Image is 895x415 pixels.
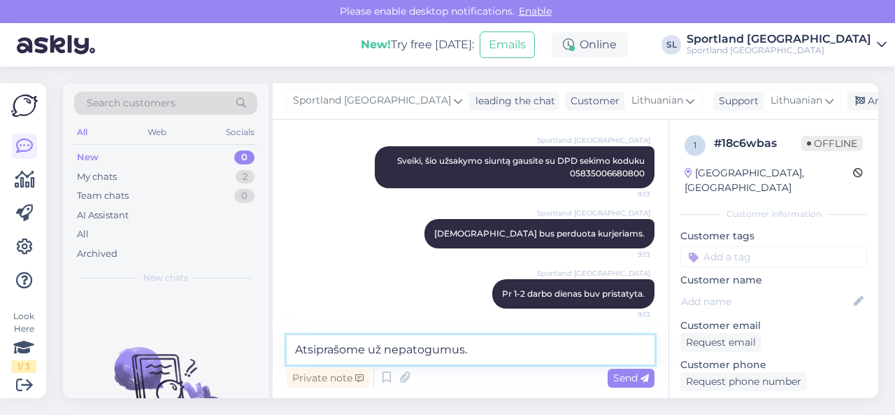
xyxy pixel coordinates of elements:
[598,309,650,320] span: 9:13
[470,94,555,108] div: leading the chat
[87,96,176,111] span: Search customers
[598,249,650,260] span: 9:13
[771,93,822,108] span: Lithuanian
[293,93,451,108] span: Sportland [GEOGRAPHIC_DATA]
[234,189,255,203] div: 0
[680,333,761,352] div: Request email
[77,170,117,184] div: My chats
[74,123,90,141] div: All
[714,135,801,152] div: # 18c6wbas
[145,123,169,141] div: Web
[287,369,369,388] div: Private note
[537,135,650,146] span: Sportland [GEOGRAPHIC_DATA]
[552,32,628,57] div: Online
[287,335,654,365] textarea: Atsiprašome už nepatogumus
[661,35,681,55] div: SL
[537,208,650,218] span: Sportland [GEOGRAPHIC_DATA]
[11,360,36,373] div: 1 / 3
[565,94,620,108] div: Customer
[234,150,255,164] div: 0
[687,34,887,56] a: Sportland [GEOGRAPHIC_DATA]Sportland [GEOGRAPHIC_DATA]
[143,272,188,284] span: New chats
[11,310,36,373] div: Look Here
[502,288,645,299] span: Pr 1-2 darbo dienas buv pristatyta.
[361,38,391,51] b: New!
[680,397,867,412] p: Visited pages
[680,246,867,267] input: Add a tag
[713,94,759,108] div: Support
[434,228,645,239] span: [DEMOGRAPHIC_DATA] bus perduota kurjeriams.
[537,268,650,279] span: Sportland [GEOGRAPHIC_DATA]
[77,227,89,241] div: All
[801,136,863,151] span: Offline
[223,123,257,141] div: Socials
[480,31,535,58] button: Emails
[687,45,871,56] div: Sportland [GEOGRAPHIC_DATA]
[680,372,807,391] div: Request phone number
[77,150,99,164] div: New
[77,209,129,223] div: AI Assistant
[694,140,696,150] span: 1
[631,93,683,108] span: Lithuanian
[397,155,649,178] span: Sveiki, šio užsakymo siuntą gausite su DPD sekimo koduku 05835006680800
[11,94,38,117] img: Askly Logo
[680,273,867,288] p: Customer name
[361,36,474,53] div: Try free [DATE]:
[681,294,851,309] input: Add name
[680,318,867,333] p: Customer email
[77,247,117,261] div: Archived
[613,372,649,384] span: Send
[685,166,853,195] div: [GEOGRAPHIC_DATA], [GEOGRAPHIC_DATA]
[598,189,650,199] span: 9:13
[680,208,867,220] div: Customer information
[77,189,129,203] div: Team chats
[236,170,255,184] div: 2
[515,5,556,17] span: Enable
[687,34,871,45] div: Sportland [GEOGRAPHIC_DATA]
[680,358,867,372] p: Customer phone
[680,229,867,244] p: Customer tags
